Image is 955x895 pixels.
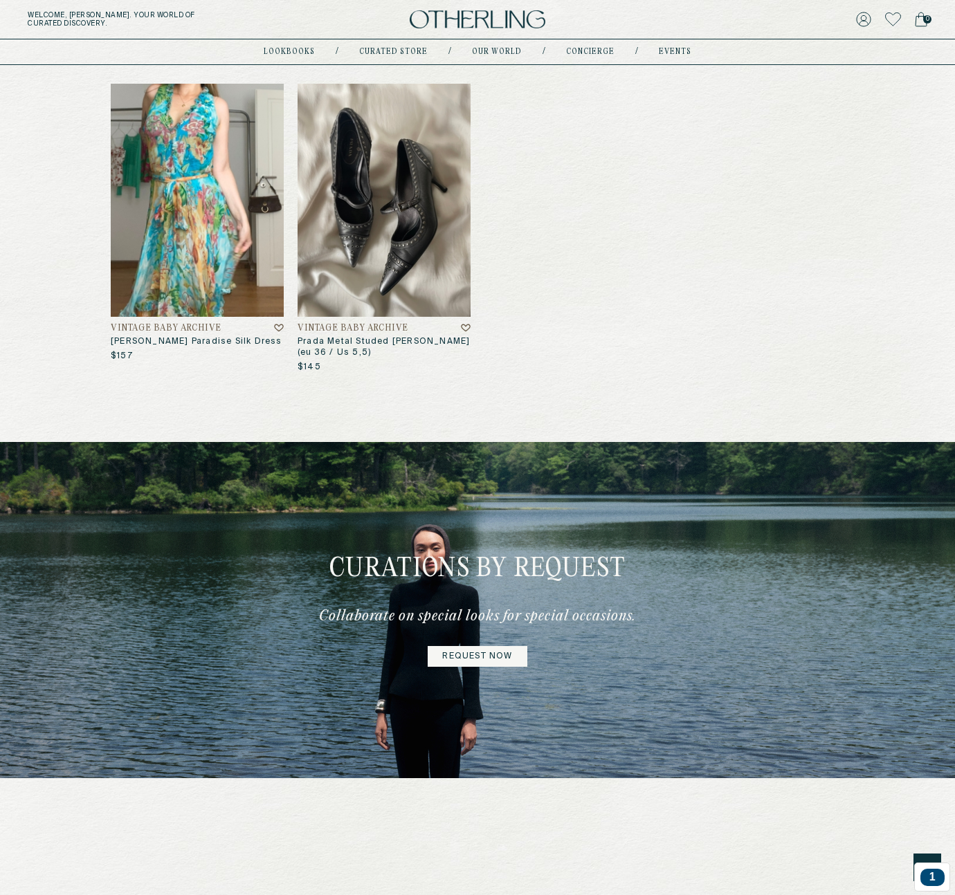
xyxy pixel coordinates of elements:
[659,48,691,55] a: events
[319,607,636,646] p: Collaborate on special looks for special occasions.
[298,362,321,373] p: $145
[264,48,315,55] a: lookbooks
[28,11,298,28] h5: Welcome, [PERSON_NAME] . Your world of curated discovery.
[298,84,471,317] img: Prada metal studed Mary-Janes (EU 36 / US 5,5)
[111,324,221,333] h4: Vintage Baby Archive
[298,336,471,358] h3: Prada Metal Studed [PERSON_NAME] (eu 36 / Us 5,5)
[915,10,927,29] a: 0
[472,48,522,55] a: Our world
[111,84,284,362] a: Blugirl Blumarine Paradise silk dressVintage Baby Archive[PERSON_NAME] Paradise Silk Dress$157
[111,351,133,362] p: $157
[923,15,931,24] span: 0
[635,46,638,57] div: /
[359,48,428,55] a: Curated store
[319,553,636,607] h2: Curations by Request
[336,46,338,57] div: /
[428,646,527,667] a: Request now
[410,10,545,29] img: logo
[111,84,284,317] img: Blugirl Blumarine Paradise silk dress
[298,84,471,373] a: Prada metal studed Mary-Janes (EU 36 / US 5,5)Vintage Baby ArchivePrada Metal Studed [PERSON_NAME...
[298,324,408,333] h4: Vintage Baby Archive
[543,46,545,57] div: /
[111,336,284,347] h3: [PERSON_NAME] Paradise Silk Dress
[566,48,615,55] a: concierge
[448,46,451,57] div: /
